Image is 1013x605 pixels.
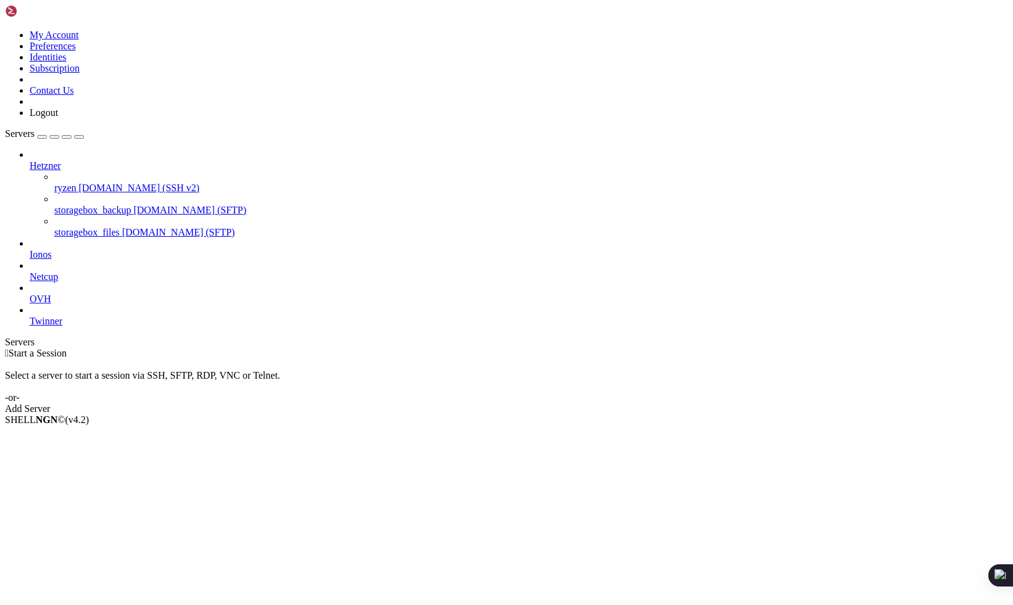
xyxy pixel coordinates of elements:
span: Twinner [30,316,62,326]
span: storagebox_files [54,227,120,237]
span: Servers [5,128,35,139]
a: storagebox_backup [DOMAIN_NAME] (SFTP) [54,205,1008,216]
span: storagebox_backup [54,205,131,215]
span: Start a Session [9,348,67,358]
span: Hetzner [30,160,61,171]
li: Netcup [30,260,1008,282]
span: 4.2.0 [65,414,90,425]
img: Shellngn [5,5,76,17]
b: NGN [36,414,58,425]
a: My Account [30,30,79,40]
a: storagebox_files [DOMAIN_NAME] (SFTP) [54,227,1008,238]
a: Netcup [30,271,1008,282]
li: Hetzner [30,149,1008,238]
span: OVH [30,294,51,304]
span: [DOMAIN_NAME] (SFTP) [122,227,235,237]
a: OVH [30,294,1008,305]
a: Preferences [30,41,76,51]
span: SHELL © [5,414,89,425]
li: ryzen [DOMAIN_NAME] (SSH v2) [54,171,1008,194]
li: storagebox_files [DOMAIN_NAME] (SFTP) [54,216,1008,238]
a: Ionos [30,249,1008,260]
li: Twinner [30,305,1008,327]
a: Servers [5,128,84,139]
span: [DOMAIN_NAME] (SFTP) [133,205,246,215]
a: Contact Us [30,85,74,96]
li: storagebox_backup [DOMAIN_NAME] (SFTP) [54,194,1008,216]
span:  [5,348,9,358]
a: Logout [30,107,58,118]
div: Add Server [5,403,1008,414]
span: [DOMAIN_NAME] (SSH v2) [79,183,200,193]
a: Hetzner [30,160,1008,171]
span: ryzen [54,183,77,193]
a: Subscription [30,63,80,73]
a: Identities [30,52,67,62]
div: Servers [5,337,1008,348]
li: Ionos [30,238,1008,260]
span: Ionos [30,249,52,260]
a: ryzen [DOMAIN_NAME] (SSH v2) [54,183,1008,194]
li: OVH [30,282,1008,305]
div: Select a server to start a session via SSH, SFTP, RDP, VNC or Telnet. -or- [5,359,1008,403]
span: Netcup [30,271,58,282]
a: Twinner [30,316,1008,327]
